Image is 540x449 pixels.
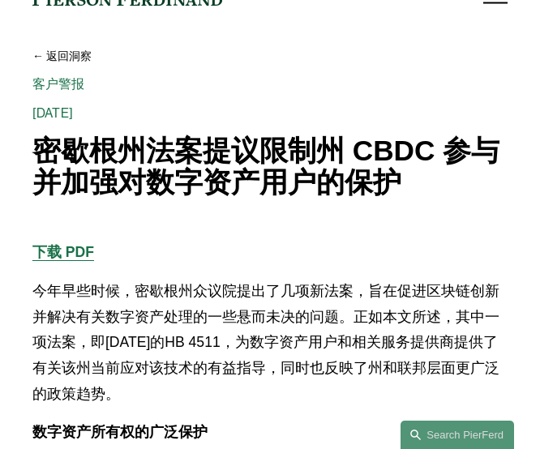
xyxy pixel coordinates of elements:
[32,135,499,198] font: 密歇根州法案提议限制州 CBDC 参与并加强对数字资产用户的保护
[32,424,208,440] font: 数字资产所有权的广泛保护
[32,76,85,92] a: 客户警报
[32,283,499,402] font: 今年早些时候，密歇根州众议院提出了几项新法案，旨在促进区块链创新并解决有关数字资产处理的一些悬而未决的问题。正如本文所述，其中一项法案，即[DATE]的HB 4511，为数字资产用户和相关服务提...
[32,244,94,260] a: 下载 PDF
[46,49,92,62] font: 返回洞察
[32,105,73,121] font: [DATE]
[32,44,508,70] a: 返回洞察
